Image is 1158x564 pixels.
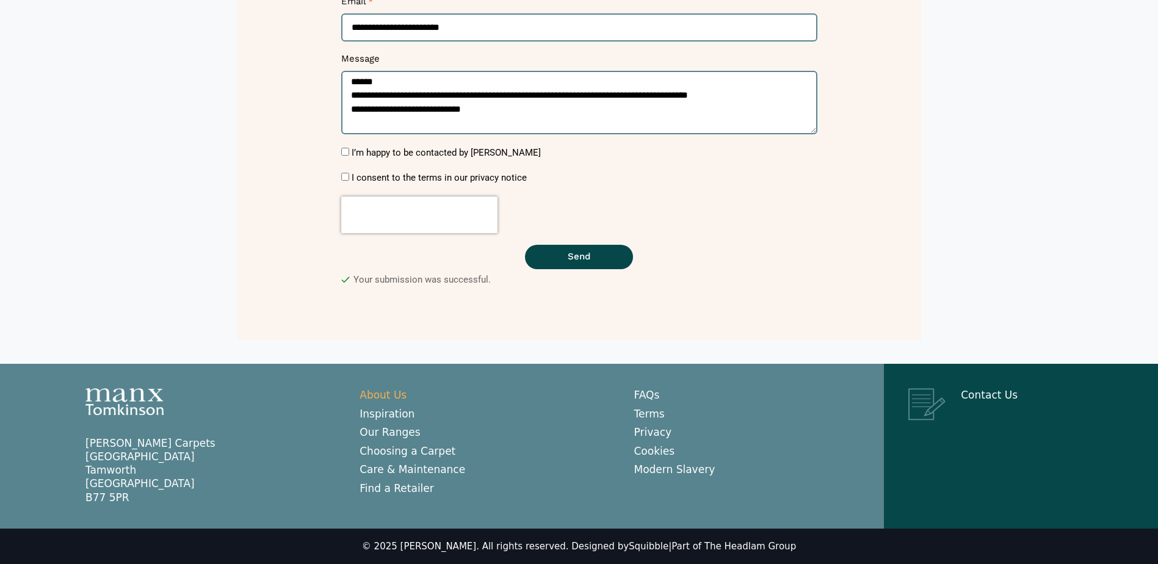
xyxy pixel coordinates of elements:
a: Squibble [629,541,668,552]
button: Send [525,245,633,269]
a: Privacy [634,426,672,438]
p: [PERSON_NAME] Carpets [GEOGRAPHIC_DATA] Tamworth [GEOGRAPHIC_DATA] B77 5PR [85,436,335,504]
label: Message [341,53,380,71]
div: © 2025 [PERSON_NAME]. All rights reserved. Designed by | [362,541,796,553]
a: Terms [634,408,665,420]
a: Our Ranges [360,426,420,438]
span: Send [568,252,590,261]
a: About Us [360,389,407,401]
a: Find a Retailer [360,482,434,494]
label: I consent to the terms in our privacy notice [352,172,527,183]
a: Care & Maintenance [360,463,465,475]
img: Manx Tomkinson Logo [85,388,164,415]
iframe: reCAPTCHA [341,197,498,233]
a: Contact Us [961,389,1018,401]
a: FAQs [634,389,660,401]
a: Choosing a Carpet [360,445,455,457]
a: Inspiration [360,408,414,420]
a: Modern Slavery [634,463,715,475]
label: I’m happy to be contacted by [PERSON_NAME] [352,147,541,158]
div: Your submission was successful. [341,275,817,285]
a: Part of The Headlam Group [671,541,796,552]
a: Cookies [634,445,675,457]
